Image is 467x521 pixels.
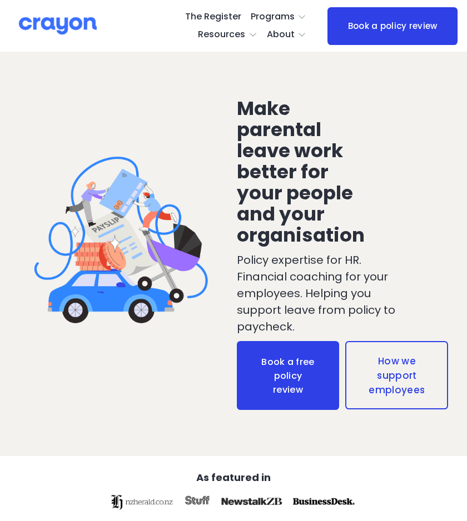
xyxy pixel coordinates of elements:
[237,95,365,248] span: Make parental leave work better for your people and your organisation
[198,27,245,43] span: Resources
[196,470,271,484] strong: As featured in
[267,26,307,44] a: folder dropdown
[251,9,295,25] span: Programs
[19,16,97,36] img: Crayon
[327,7,458,45] a: Book a policy review
[267,27,295,43] span: About
[237,252,413,335] p: Policy expertise for HR. Financial coaching for your employees. Helping you support leave from po...
[237,341,340,410] a: Book a free policy review
[345,341,448,409] a: How we support employees
[185,8,241,26] a: The Register
[198,26,257,44] a: folder dropdown
[251,8,307,26] a: folder dropdown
